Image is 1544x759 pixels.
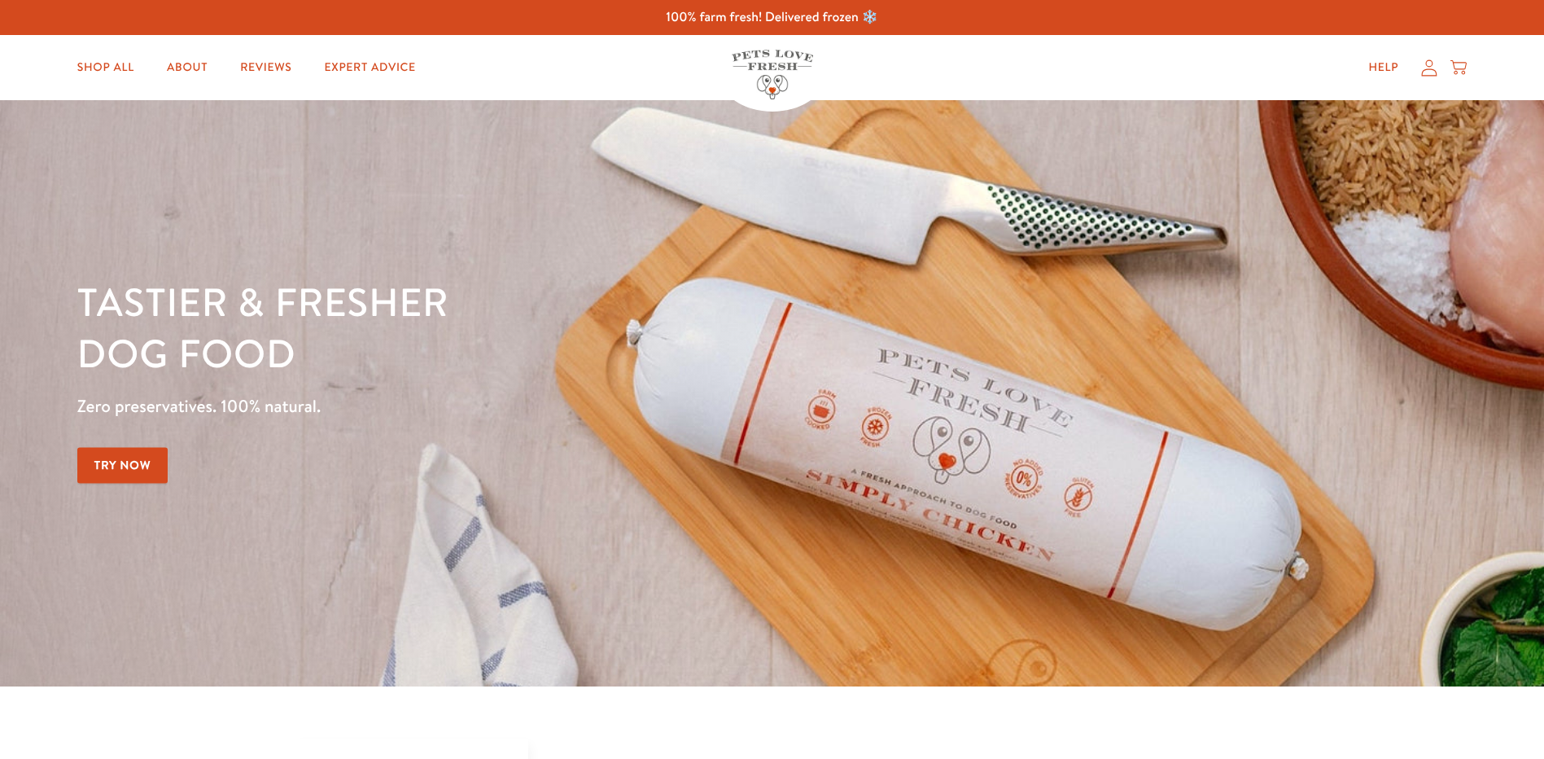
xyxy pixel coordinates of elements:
a: Try Now [77,447,168,484]
a: About [154,51,221,84]
img: Pets Love Fresh [732,50,813,99]
a: Reviews [227,51,304,84]
a: Shop All [64,51,147,84]
a: Expert Advice [312,51,429,84]
h1: Tastier & fresher dog food [77,278,1004,379]
p: Zero preservatives. 100% natural. [77,392,1004,421]
a: Help [1355,51,1411,84]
